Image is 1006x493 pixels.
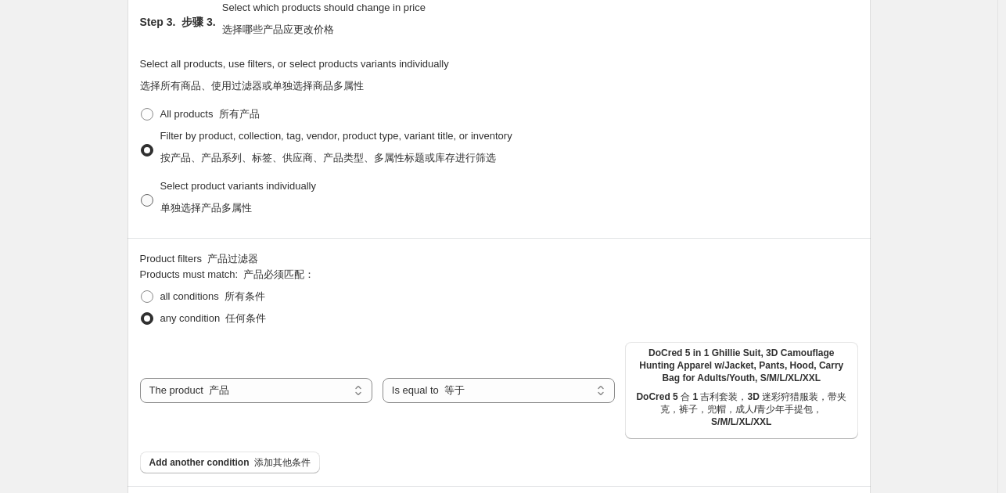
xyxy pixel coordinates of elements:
[140,268,315,280] span: Products must match:
[140,58,449,92] span: Select all products, use filters, or select products variants individually
[149,456,311,469] span: Add another condition
[140,251,858,267] div: Product filters
[140,452,321,473] button: Add another condition 添加其他条件
[160,130,512,164] span: Filter by product, collection, tag, vendor, product type, variant title, or inventory
[634,347,848,434] span: DoCred 5 in 1 Ghillie Suit, 3D Camouflage Hunting Apparel w/Jacket, Pants, Hood, Carry Bag for Ad...
[243,268,314,280] font: 产品必须匹配：
[636,391,846,427] font: DoCred 5 合 1 吉利套装，3D 迷彩狩猎服装，带夹克，裤子，兜帽，成人/青少年手提包，S/M/L/XL/XXL
[160,108,260,120] span: All products
[160,152,496,164] font: 按产品、产品系列、标签、供应商、产品类型、多属性标题或库存进行筛选
[140,80,364,92] font: 选择所有商品、使用过滤器或单独选择商品多属性
[160,312,267,324] span: any condition
[207,253,258,264] font: 产品过滤器
[222,23,334,35] font: 选择哪些产品应更改价格
[219,108,260,120] font: 所有产品
[160,202,252,214] font: 单独选择产品多属性
[225,312,266,324] font: 任何条件
[254,457,311,468] font: 添加其他条件
[160,180,316,214] span: Select product variants individually
[140,14,216,30] h2: Step 3.
[181,16,216,28] font: 步骤 3.
[160,290,265,302] span: all conditions
[225,290,265,302] font: 所有条件
[625,342,857,439] button: DoCred 5 in 1 Ghillie Suit, 3D Camouflage Hunting Apparel w/Jacket, Pants, Hood, Carry Bag for Ad...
